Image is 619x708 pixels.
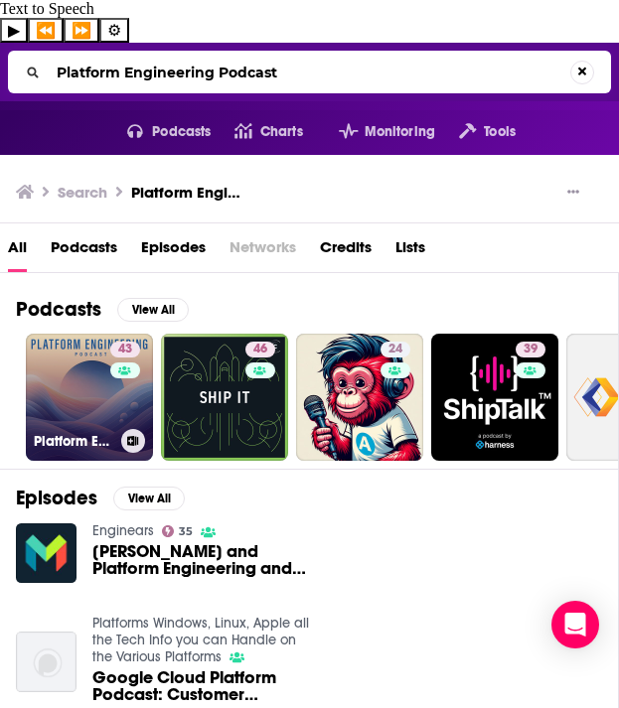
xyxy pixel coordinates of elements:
a: 39 [431,334,558,461]
a: 43Platform Engineering Podcast [26,334,153,461]
a: EpisodesView All [16,486,185,510]
a: 43 [110,342,140,357]
a: 24 [381,342,410,357]
span: 39 [524,340,538,359]
a: Monzo and Platform Engineering and Developer Tooling | Enginears Podcast [92,543,319,577]
a: 24 [296,334,423,461]
a: All [8,231,27,272]
span: Monitoring [365,118,435,146]
button: Previous [28,18,64,43]
span: 43 [118,340,132,359]
span: Charts [260,118,303,146]
img: Google Cloud Platform Podcast: Customer Reliability Engineering with Luke Stone [16,632,77,692]
a: Google Cloud Platform Podcast: Customer Reliability Engineering with Luke Stone [92,669,319,703]
div: Search... [8,51,611,93]
a: Podcasts [51,231,117,272]
span: Google Cloud Platform Podcast: Customer Reliability Engineering with [PERSON_NAME] [92,669,319,703]
h2: Episodes [16,486,97,510]
h2: Podcasts [16,297,101,322]
input: Search... [49,57,570,88]
span: 24 [388,340,402,359]
a: Platforms Windows, Linux, Apple all the Tech Info you can Handle on the Various Platforms [92,615,309,665]
button: Forward [64,18,99,43]
span: Tools [484,118,516,146]
a: Charts [211,116,302,148]
a: Lists [395,231,425,272]
button: View All [117,298,189,322]
span: 46 [253,340,267,359]
span: [PERSON_NAME] and Platform Engineering and Developer Tooling | Enginears Podcast [92,543,319,577]
a: 46 [245,342,275,357]
button: open menu [435,116,516,148]
button: Settings [99,18,129,43]
span: Podcasts [152,118,211,146]
a: Episodes [141,231,206,272]
h3: Platform Engineering Podcast [131,183,248,202]
img: Monzo and Platform Engineering and Developer Tooling | Enginears Podcast [16,523,77,584]
h3: Platform Engineering Podcast [34,433,113,450]
span: 35 [179,527,193,536]
a: 35 [162,525,194,537]
h3: Search [58,183,107,202]
a: 46 [161,334,288,461]
a: Enginears [92,522,154,539]
a: PodcastsView All [16,297,189,322]
a: Credits [320,231,372,272]
button: open menu [103,116,212,148]
div: Open Intercom Messenger [551,601,599,648]
span: Networks [230,231,296,272]
button: Show More Button [559,183,587,203]
a: 39 [516,342,545,357]
button: open menu [315,116,435,148]
button: View All [113,487,185,510]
